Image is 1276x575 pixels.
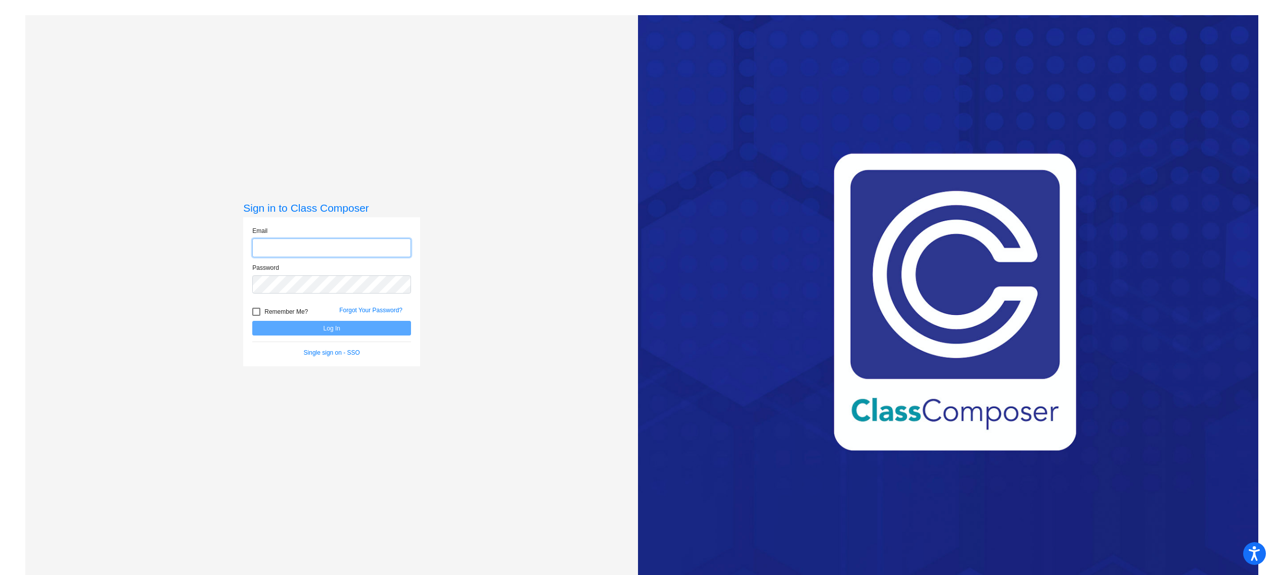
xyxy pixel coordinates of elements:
a: Forgot Your Password? [339,307,402,314]
a: Single sign on - SSO [304,349,360,356]
h3: Sign in to Class Composer [243,202,420,214]
span: Remember Me? [264,306,308,318]
label: Email [252,226,267,235]
button: Log In [252,321,411,336]
label: Password [252,263,279,272]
